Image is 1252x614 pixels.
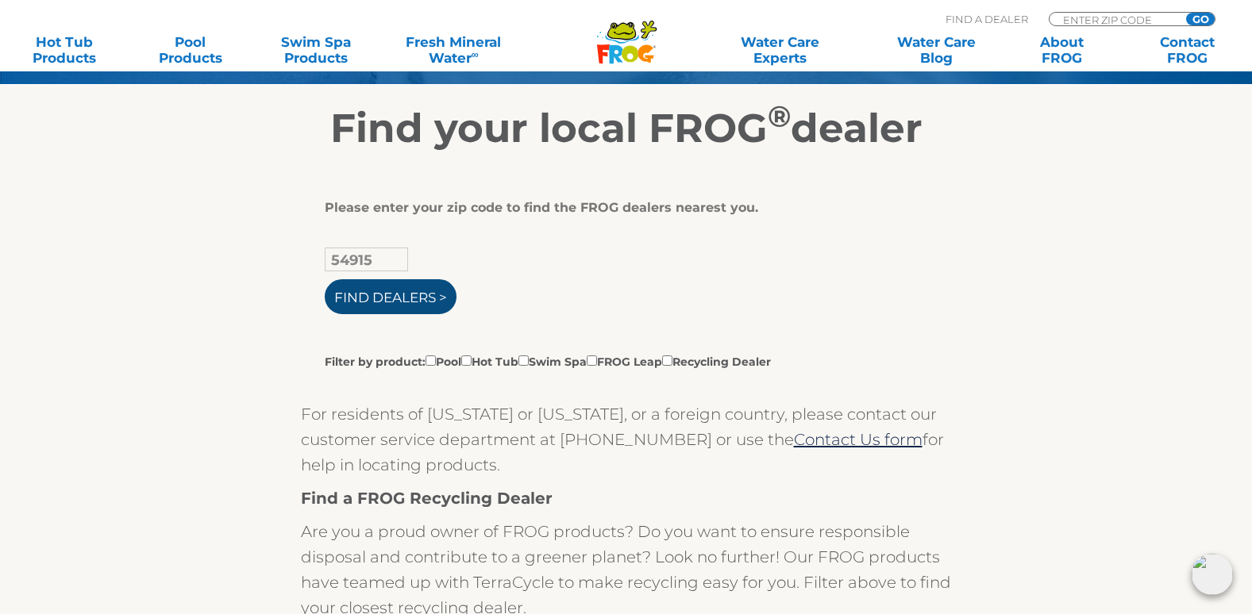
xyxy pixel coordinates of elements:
[662,355,672,366] input: Filter by product:PoolHot TubSwim SpaFROG LeapRecycling Dealer
[301,401,952,478] p: For residents of [US_STATE] or [US_STATE], or a foreign country, please contact our customer serv...
[587,355,597,366] input: Filter by product:PoolHot TubSwim SpaFROG LeapRecycling Dealer
[768,98,791,134] sup: ®
[141,34,239,66] a: PoolProducts
[946,12,1028,26] p: Find A Dealer
[301,489,553,508] strong: Find a FROG Recycling Dealer
[472,48,479,60] sup: ∞
[325,200,916,216] div: Please enter your zip code to find the FROG dealers nearest you.
[701,34,860,66] a: Water CareExperts
[1186,13,1215,25] input: GO
[138,105,1115,152] h2: Find your local FROG dealer
[325,352,771,370] label: Filter by product: Pool Hot Tub Swim Spa FROG Leap Recycling Dealer
[888,34,985,66] a: Water CareBlog
[16,34,114,66] a: Hot TubProducts
[325,279,456,314] input: Find Dealers >
[392,34,514,66] a: Fresh MineralWater∞
[1013,34,1111,66] a: AboutFROG
[461,355,472,366] input: Filter by product:PoolHot TubSwim SpaFROG LeapRecycling Dealer
[267,34,364,66] a: Swim SpaProducts
[1138,34,1236,66] a: ContactFROG
[426,355,436,366] input: Filter by product:PoolHot TubSwim SpaFROG LeapRecycling Dealer
[794,430,923,449] a: Contact Us form
[518,355,529,366] input: Filter by product:PoolHot TubSwim SpaFROG LeapRecycling Dealer
[1192,554,1233,595] img: openIcon
[1061,13,1169,26] input: Zip Code Form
